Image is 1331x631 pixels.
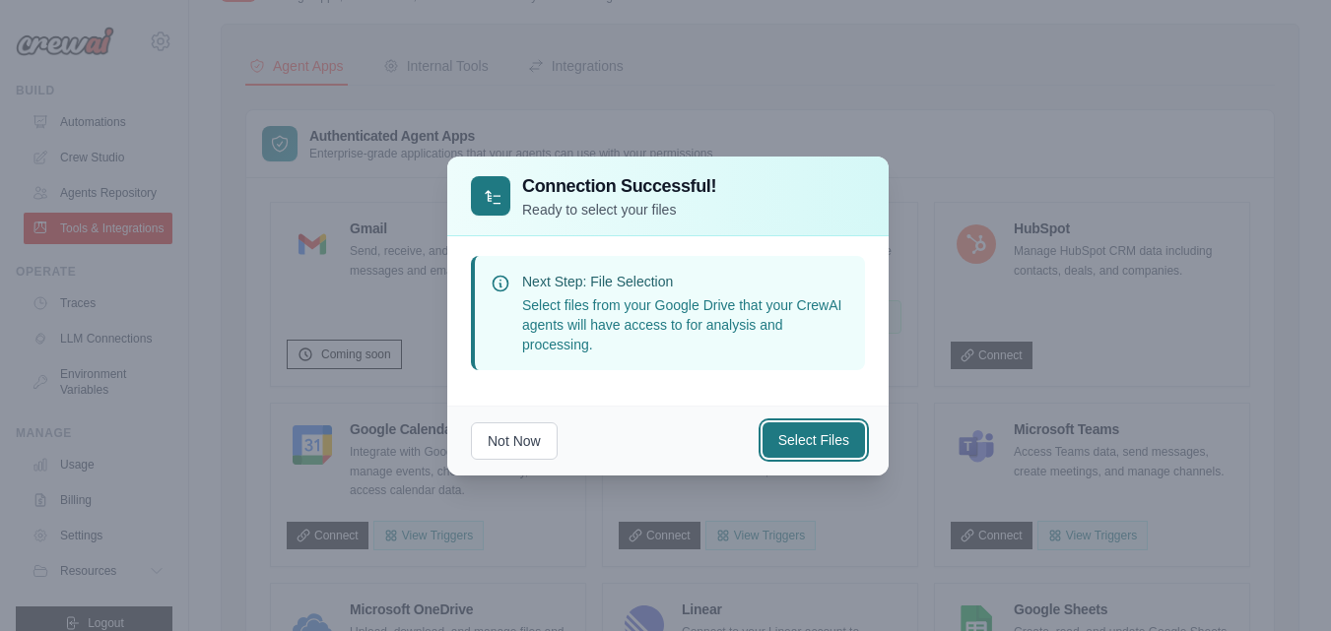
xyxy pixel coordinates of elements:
[522,172,716,200] h3: Connection Successful!
[522,295,849,354] p: Select files from your Google Drive that your CrewAI agents will have access to for analysis and ...
[522,272,849,291] p: Next Step: File Selection
[471,422,558,460] button: Not Now
[763,422,865,458] button: Select Files
[522,200,716,220] p: Ready to select your files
